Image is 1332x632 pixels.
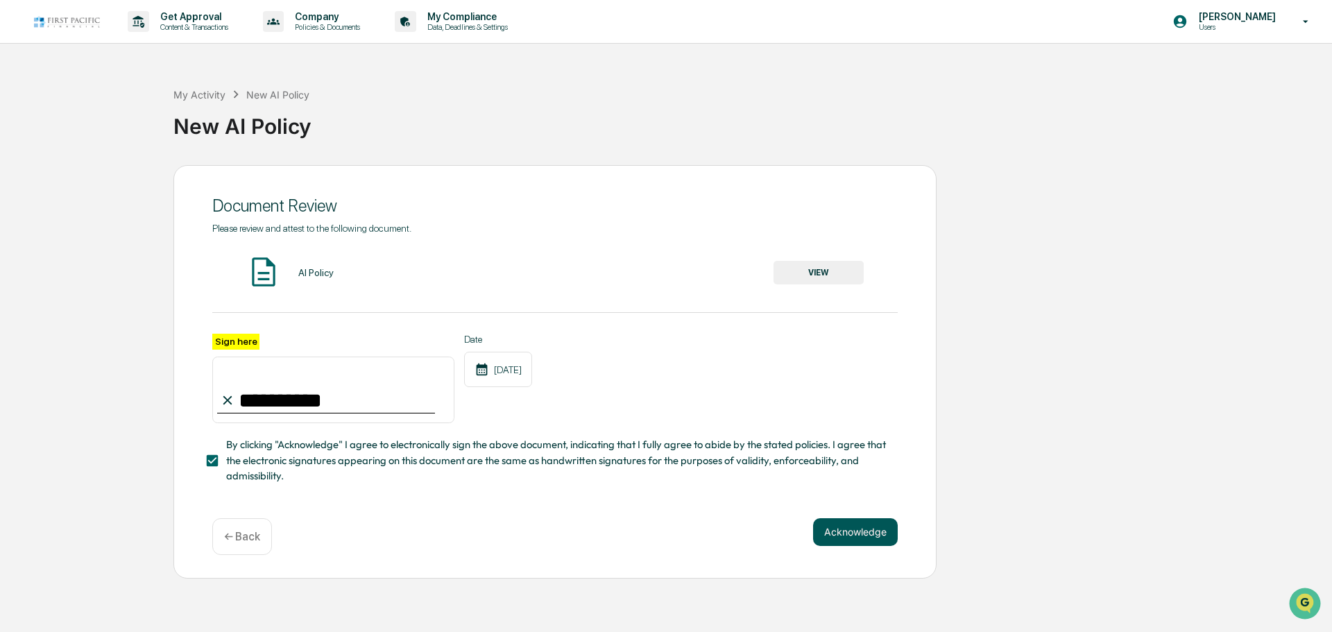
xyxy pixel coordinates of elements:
[284,22,367,32] p: Policies & Documents
[33,15,100,28] img: logo
[36,63,229,78] input: Clear
[95,169,178,194] a: 🗄️Attestations
[138,235,168,246] span: Pylon
[173,89,225,101] div: My Activity
[246,89,309,101] div: New AI Policy
[14,29,253,51] p: How can we help?
[28,201,87,215] span: Data Lookup
[1188,11,1283,22] p: [PERSON_NAME]
[246,255,281,289] img: Document Icon
[14,106,39,131] img: 1746055101610-c473b297-6a78-478c-a979-82029cc54cd1
[416,11,515,22] p: My Compliance
[464,334,532,345] label: Date
[47,106,228,120] div: Start new chat
[212,196,898,216] div: Document Review
[224,530,260,543] p: ← Back
[1288,586,1325,624] iframe: Open customer support
[114,175,172,189] span: Attestations
[149,22,235,32] p: Content & Transactions
[101,176,112,187] div: 🗄️
[236,110,253,127] button: Start new chat
[813,518,898,546] button: Acknowledge
[774,261,864,284] button: VIEW
[8,169,95,194] a: 🖐️Preclearance
[8,196,93,221] a: 🔎Data Lookup
[416,22,515,32] p: Data, Deadlines & Settings
[284,11,367,22] p: Company
[149,11,235,22] p: Get Approval
[298,267,334,278] div: AI Policy
[212,223,411,234] span: Please review and attest to the following document.
[28,175,89,189] span: Preclearance
[47,120,176,131] div: We're available if you need us!
[173,103,1325,139] div: New AI Policy
[226,437,887,484] span: By clicking "Acknowledge" I agree to electronically sign the above document, indicating that I fu...
[14,176,25,187] div: 🖐️
[98,234,168,246] a: Powered byPylon
[212,334,259,350] label: Sign here
[1188,22,1283,32] p: Users
[14,203,25,214] div: 🔎
[464,352,532,387] div: [DATE]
